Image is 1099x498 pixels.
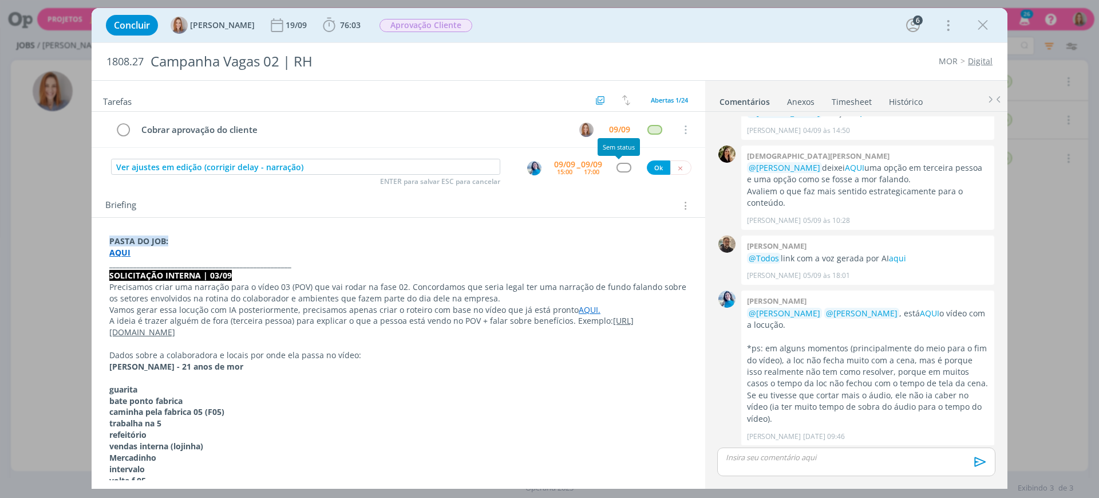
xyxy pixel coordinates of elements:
img: R [718,236,736,253]
p: deixei uma opção em terceira pessoa e uma opção como se fosse a mor falando. [747,162,989,186]
span: 04/09 às 14:50 [803,126,850,136]
img: C [718,146,736,163]
strong: Mercadinho [109,452,156,463]
div: Cobrar aprovação do cliente [136,123,568,137]
span: Abertas 1/24 [651,96,688,104]
p: A ideia é trazer alguém de fora (terceira pessoa) para explicar o que a pessoa está vendo no POV ... [109,315,687,338]
div: 15:00 [557,168,572,175]
p: [PERSON_NAME] [747,215,801,226]
a: [URL][DOMAIN_NAME] [109,315,634,338]
span: Briefing [105,198,136,213]
p: link com a voz gerada por AI [747,253,989,264]
span: [PERSON_NAME] [190,21,255,29]
div: Anexos [787,96,815,108]
a: Comentários [719,91,770,108]
button: Ok [647,160,670,175]
span: [DATE] 09:46 [803,432,845,442]
strong: _____________________________________________________ [109,258,291,269]
strong: volta f 05 [109,475,146,486]
strong: [PERSON_NAME] - 21 anos de mor [109,361,243,372]
a: Histórico [888,91,923,108]
strong: bate ponto fabrica [109,395,183,406]
div: 6 [913,15,923,25]
div: 09/09 [581,160,602,168]
img: arrow-down-up.svg [622,95,630,105]
b: [PERSON_NAME] [747,241,807,251]
span: -- [576,162,580,172]
p: Avaliem o que faz mais sentido estrategicamente para o conteúdo. [747,186,989,209]
span: ENTER para salvar ESC para cancelar [380,177,500,186]
span: @[PERSON_NAME] [749,308,820,319]
span: 05/09 às 10:28 [803,215,850,226]
a: Timesheet [831,91,872,108]
strong: refeitório [109,429,147,440]
img: A [171,17,188,34]
span: 1808.27 [106,56,144,68]
span: 76:03 [340,19,361,30]
img: E [718,291,736,308]
button: E [527,160,542,176]
strong: PASTA DO JOB: [109,236,168,246]
strong: SOLICITAÇÃO INTERNA | 03/09 [109,270,232,281]
button: A[PERSON_NAME] [171,17,255,34]
img: E [527,161,541,175]
a: AQUI. [579,304,600,315]
b: [DEMOGRAPHIC_DATA][PERSON_NAME] [747,151,890,161]
a: Digital [968,56,993,66]
button: 76:03 [320,16,363,34]
a: AQUI [920,308,939,319]
span: Concluir [114,21,150,30]
p: Precisamos criar uma narração para o vídeo 03 (POV) que vai rodar na fase 02. Concordamos que ser... [109,281,687,304]
a: AQUI [851,107,871,118]
button: A [578,121,595,138]
a: aqui [889,253,906,264]
a: AQUI [109,247,131,258]
span: Aprovação Cliente [379,19,472,32]
div: 09/09 [609,126,630,134]
div: Sem status [598,138,640,156]
strong: caminha pela fabrica 05 (F05) [109,406,224,417]
span: @[PERSON_NAME] [749,162,820,173]
span: @[PERSON_NAME] [749,107,820,118]
div: 19/09 [286,21,309,29]
div: 09/09 [554,160,575,168]
span: @[PERSON_NAME] [826,308,898,319]
p: [PERSON_NAME] [747,126,801,136]
div: Campanha Vagas 02 | RH [146,48,619,76]
p: , está o vídeo com a locução. [747,308,989,331]
span: Tarefas [103,93,132,107]
div: 17:00 [584,168,599,175]
span: 05/09 às 18:01 [803,270,850,281]
a: MOR [939,56,958,66]
strong: guarita [109,384,137,395]
strong: vendas interna (lojinha) [109,441,203,452]
button: Aprovação Cliente [379,18,473,33]
p: [PERSON_NAME] [747,270,801,281]
button: Concluir [106,15,158,36]
img: A [579,123,594,137]
p: *ps: em alguns momentos (principalmente do meio para o fim do vídeo), a loc não fecha muito com a... [747,343,989,425]
a: AQUI [845,162,864,173]
strong: trabalha na 5 [109,418,161,429]
p: Dados sobre a colaboradora e locais por onde ela passa no vídeo: [109,350,687,361]
span: @Todos [749,253,779,264]
p: [PERSON_NAME] [747,432,801,442]
strong: intervalo [109,464,145,475]
div: dialog [92,8,1007,489]
b: [PERSON_NAME] [747,296,807,306]
p: Vamos gerar essa locução com IA posteriormente, precisamos apenas criar o roteiro com base no víd... [109,304,687,316]
button: 6 [904,16,922,34]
